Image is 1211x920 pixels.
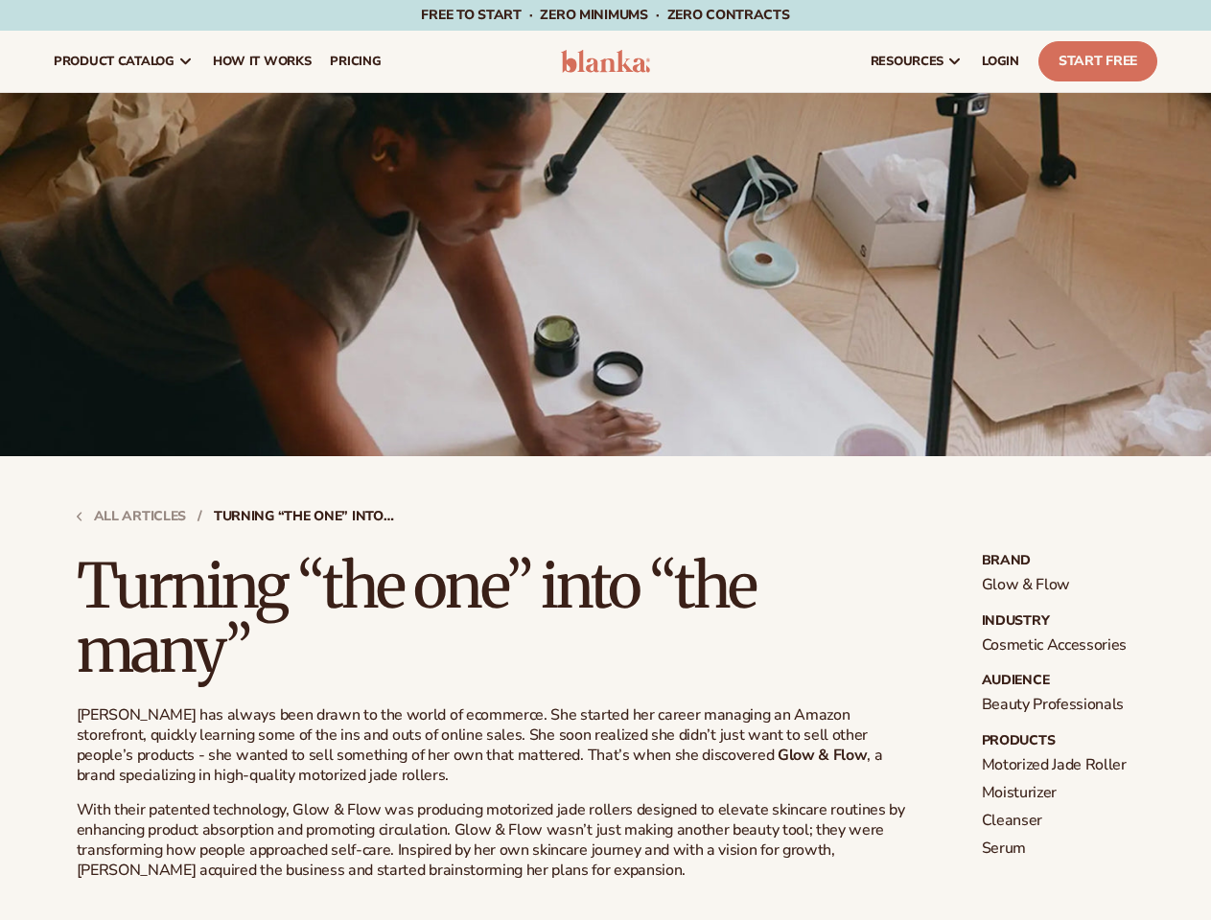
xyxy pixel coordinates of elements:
[77,554,920,682] h1: Turning “the one” into “the many”
[561,50,651,73] img: logo
[982,614,1135,628] strong: Industry
[330,54,381,69] span: pricing
[77,705,920,785] p: [PERSON_NAME] has always been drawn to the world of ecommerce. She started her career managing an...
[44,31,203,92] a: product catalog
[203,31,321,92] a: How It Works
[421,6,789,24] span: Free to start · ZERO minimums · ZERO contracts
[54,54,175,69] span: product catalog
[871,54,943,69] span: resources
[982,635,1135,655] p: Cosmetic Accessories
[982,575,1135,595] p: Glow & Flow
[320,31,390,92] a: pricing
[982,554,1135,567] strong: Brand
[982,54,1019,69] span: LOGIN
[1038,41,1157,81] a: Start Free
[77,510,187,523] a: All articles
[982,811,1135,831] p: Cleanser
[982,839,1135,859] p: Serum
[982,695,1135,715] p: Beauty Professionals
[214,510,396,523] strong: Turning “the one” into “the many”
[982,783,1135,803] p: Moisturizer
[778,745,867,766] strong: Glow & Flow
[213,54,312,69] span: How It Works
[982,674,1135,687] strong: Audience
[77,800,920,880] p: With their patented technology, Glow & Flow was producing motorized jade rollers designed to elev...
[861,31,972,92] a: resources
[982,755,1135,775] p: Motorized Jade Roller
[972,31,1029,92] a: LOGIN
[198,510,202,523] strong: /
[982,734,1135,747] strong: Products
